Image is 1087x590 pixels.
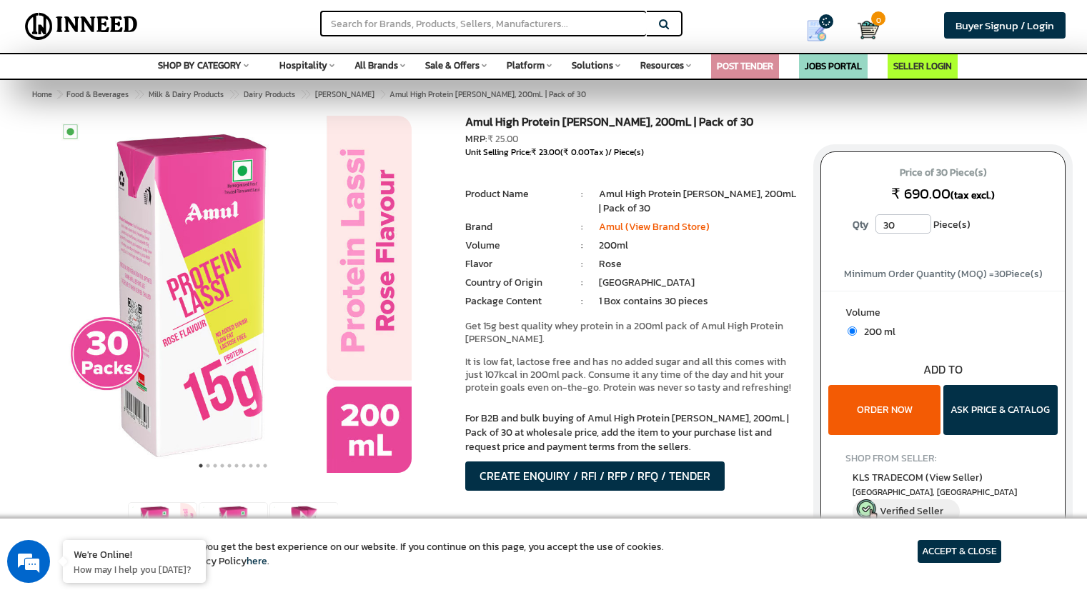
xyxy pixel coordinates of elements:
[465,461,725,491] button: CREATE ENQUIRY / RFI / RFP / RFQ / TENDER
[844,266,1043,281] span: Minimum Order Quantity (MOQ) = Piece(s)
[880,504,943,519] span: Verified Seller
[247,459,254,473] button: 8
[565,239,599,253] li: :
[918,540,1001,563] article: ACCEPT & CLOSE
[805,59,862,73] a: JOBS PORTAL
[379,86,387,103] span: >
[943,385,1058,435] button: ASK PRICE & CATALOG
[197,459,204,473] button: 1
[565,187,599,201] li: :
[204,459,212,473] button: 2
[465,146,799,159] div: Unit Selling Price: ( Tax )
[717,59,773,73] a: POST TENDER
[212,459,219,473] button: 3
[465,239,565,253] li: Volume
[64,86,131,103] a: Food & Beverages
[835,161,1051,184] span: Price of 30 Piece(s)
[54,116,412,473] img: Amul High Protein Rose Lassi, 200mL
[531,146,560,159] span: ₹ 23.00
[244,89,295,100] span: Dairy Products
[893,59,952,73] a: SELLER LOGIN
[465,116,799,132] h1: Amul High Protein [PERSON_NAME], 200mL | Pack of 30
[354,59,398,72] span: All Brands
[853,470,983,485] span: KLS TRADECOM
[828,385,940,435] button: ORDER NOW
[465,187,565,201] li: Product Name
[240,459,247,473] button: 7
[565,220,599,234] li: :
[226,459,233,473] button: 5
[599,219,710,234] a: Amul (View Brand Store)
[158,59,242,72] span: SHOP BY CATEGORY
[599,187,799,216] li: Amul High Protein [PERSON_NAME], 200mL | Pack of 30
[254,459,262,473] button: 9
[315,89,374,100] span: [PERSON_NAME]
[599,276,799,290] li: [GEOGRAPHIC_DATA]
[465,276,565,290] li: Country of Origin
[565,294,599,309] li: :
[465,220,565,234] li: Brand
[599,239,799,253] li: 200ml
[565,276,599,290] li: :
[219,459,226,473] button: 4
[507,59,545,72] span: Platform
[134,86,141,103] span: >
[279,59,327,72] span: Hospitality
[856,499,878,521] img: inneed-verified-seller-icon.png
[465,294,565,309] li: Package Content
[572,59,613,72] span: Solutions
[247,554,267,569] a: here
[29,86,55,103] a: Home
[465,257,565,271] li: Flavor
[853,470,1033,524] a: KLS TRADECOM (View Seller) [GEOGRAPHIC_DATA], [GEOGRAPHIC_DATA] Verified Seller
[845,214,875,236] label: Qty
[853,486,1033,499] span: East Delhi
[563,146,590,159] span: ₹ 0.00
[950,188,995,203] span: (tax excl.)
[146,86,227,103] a: Milk & Dairy Products
[241,86,298,103] a: Dairy Products
[129,503,197,571] img: Amul High Protein Rose Lassi, 200mL
[66,89,129,100] span: Food & Beverages
[312,86,377,103] a: [PERSON_NAME]
[845,306,1041,324] label: Volume
[640,59,684,72] span: Resources
[871,11,885,26] span: 0
[149,89,224,100] span: Milk & Dairy Products
[229,86,236,103] span: >
[944,12,1066,39] a: Buyer Signup / Login
[74,563,195,576] p: How may I help you today?
[57,89,61,100] span: >
[956,17,1054,34] span: Buyer Signup / Login
[787,14,858,47] a: my Quotes
[599,294,799,309] li: 1 Box contains 30 pieces
[74,547,195,561] div: We're Online!
[465,356,799,394] p: It is low fat, lactose free and has no added sugar and all this comes with just 107kcal in 200ml ...
[858,19,879,41] img: Cart
[199,503,267,571] img: Amul High Protein Rose Lassi, 200mL
[608,146,644,159] span: / Piece(s)
[465,411,799,454] p: For B2B and bulk buying of Amul High Protein [PERSON_NAME], 200mL | Pack of 30 at wholesale price...
[933,214,971,236] span: Piece(s)
[565,257,599,271] li: :
[300,86,307,103] span: >
[19,9,144,44] img: Inneed.Market
[233,459,240,473] button: 6
[599,257,799,271] li: Rose
[891,183,950,204] span: ₹ 690.00
[64,89,586,100] span: Amul High Protein [PERSON_NAME], 200mL | Pack of 30
[320,11,646,36] input: Search for Brands, Products, Sellers, Manufacturers...
[487,132,518,146] span: ₹ 25.00
[806,20,828,41] img: Show My Quotes
[465,132,799,146] div: MRP:
[262,459,269,473] button: 10
[86,540,664,569] article: We use cookies to ensure you get the best experience on our website. If you continue on this page...
[857,324,895,339] span: 200 ml
[821,361,1065,378] div: ADD TO
[858,14,868,46] a: Cart 0
[465,320,799,346] p: Get 15g best quality whey protein in a 200ml pack of Amul High Protein [PERSON_NAME].
[994,266,1006,281] span: 30
[270,503,338,571] img: Amul High Protein Rose Lassi, 200mL
[425,59,480,72] span: Sale & Offers
[845,453,1041,464] h4: SHOP FROM SELLER:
